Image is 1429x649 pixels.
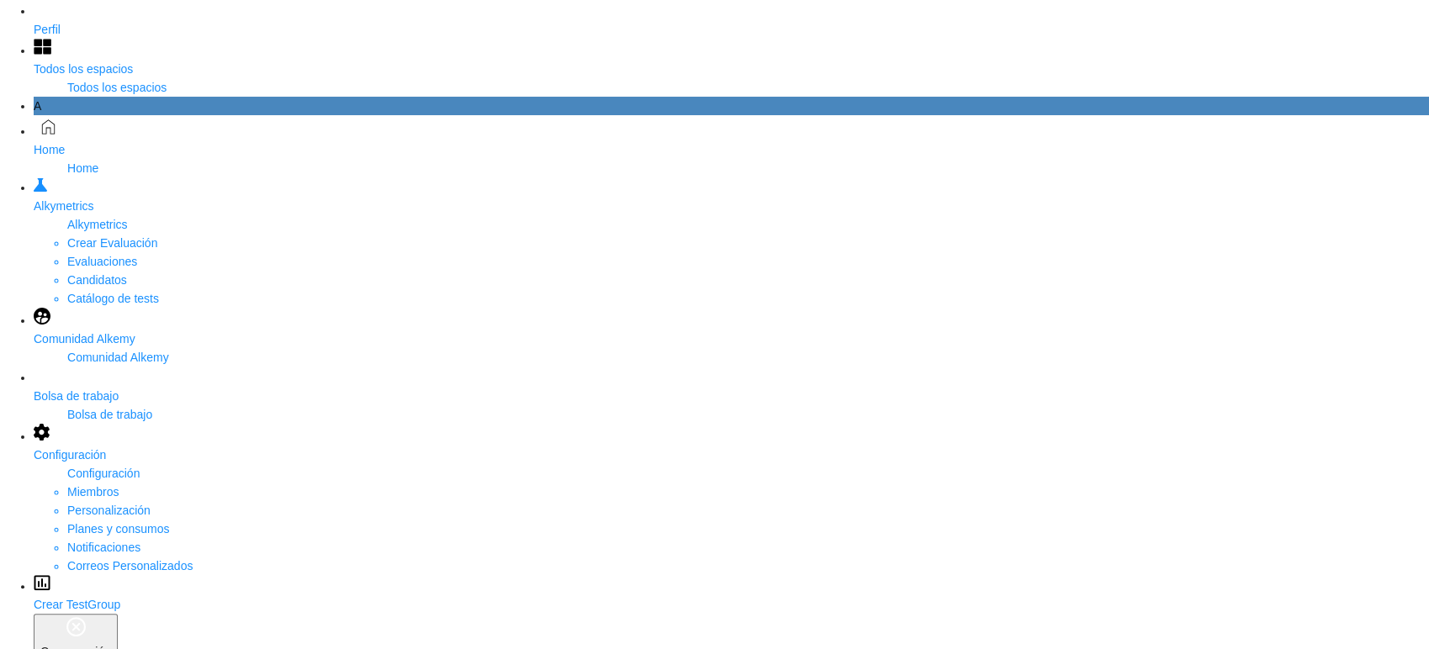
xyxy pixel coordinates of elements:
[67,351,169,364] span: Comunidad Alkemy
[34,62,133,76] span: Todos los espacios
[67,218,128,231] span: Alkymetrics
[67,81,167,94] span: Todos los espacios
[67,255,137,268] a: Evaluaciones
[67,504,151,517] a: Personalización
[34,332,135,346] span: Comunidad Alkemy
[34,199,94,213] span: Alkymetrics
[34,448,106,462] span: Configuración
[67,522,169,536] a: Planes y consumos
[34,389,119,403] span: Bolsa de trabajo
[67,467,140,480] span: Configuración
[67,236,157,250] a: Crear Evaluación
[67,292,159,305] a: Catálogo de tests
[67,485,119,499] a: Miembros
[34,143,65,156] span: Home
[67,273,127,287] a: Candidatos
[34,598,120,611] span: Crear TestGroup
[67,161,98,175] span: Home
[34,2,1429,39] a: Perfil
[34,99,41,113] span: A
[67,408,152,421] span: Bolsa de trabajo
[67,559,193,572] a: Correos Personalizados
[34,23,61,36] span: Perfil
[67,541,140,554] a: Notificaciones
